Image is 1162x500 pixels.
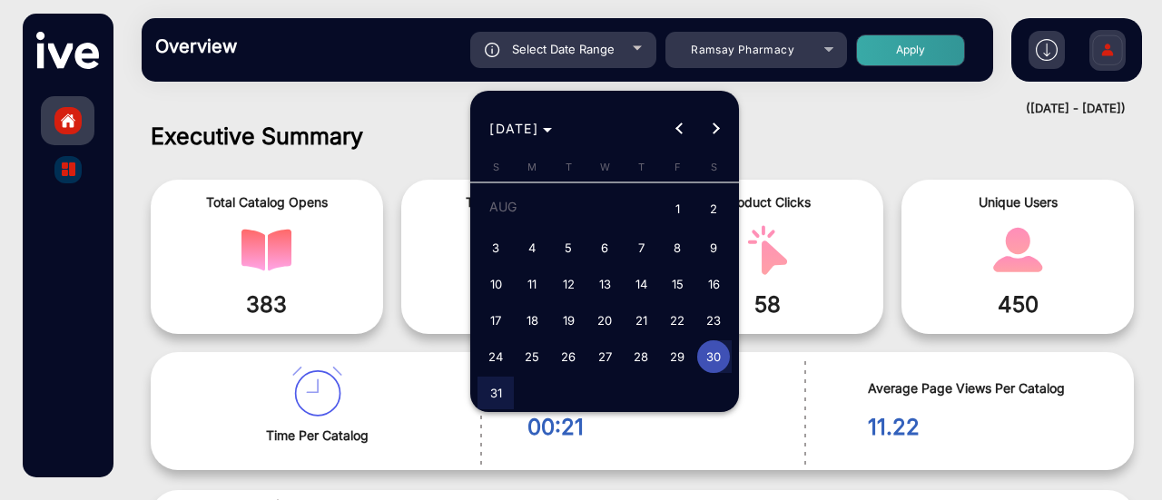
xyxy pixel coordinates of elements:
[489,121,538,136] span: [DATE]
[625,268,657,300] span: 14
[661,340,694,373] span: 29
[697,304,730,337] span: 23
[623,302,659,338] button: August 21, 2025
[697,340,730,373] span: 30
[625,340,657,373] span: 28
[588,340,621,373] span: 27
[588,231,621,264] span: 6
[479,304,512,337] span: 17
[623,230,659,266] button: August 7, 2025
[514,230,550,266] button: August 4, 2025
[514,338,550,375] button: August 25, 2025
[552,340,585,373] span: 26
[695,230,732,266] button: August 9, 2025
[661,304,694,337] span: 22
[516,304,548,337] span: 18
[659,189,695,230] button: August 1, 2025
[479,377,512,409] span: 31
[516,268,548,300] span: 11
[478,230,514,266] button: August 3, 2025
[697,268,730,300] span: 16
[479,268,512,300] span: 10
[550,230,586,266] button: August 5, 2025
[586,230,623,266] button: August 6, 2025
[552,268,585,300] span: 12
[661,191,694,229] span: 1
[482,113,559,145] button: Choose month and year
[516,231,548,264] span: 4
[659,266,695,302] button: August 15, 2025
[698,111,734,147] button: Next month
[586,266,623,302] button: August 13, 2025
[695,189,732,230] button: August 2, 2025
[478,338,514,375] button: August 24, 2025
[623,266,659,302] button: August 14, 2025
[659,302,695,338] button: August 22, 2025
[695,338,732,375] button: August 30, 2025
[638,161,645,173] span: T
[600,161,610,173] span: W
[625,231,657,264] span: 7
[711,161,717,173] span: S
[552,231,585,264] span: 5
[550,302,586,338] button: August 19, 2025
[625,304,657,337] span: 21
[478,266,514,302] button: August 10, 2025
[659,230,695,266] button: August 8, 2025
[552,304,585,337] span: 19
[588,304,621,337] span: 20
[675,161,681,173] span: F
[478,375,514,411] button: August 31, 2025
[662,111,698,147] button: Previous month
[550,338,586,375] button: August 26, 2025
[493,161,499,173] span: S
[695,302,732,338] button: August 23, 2025
[478,189,659,230] td: AUG
[514,266,550,302] button: August 11, 2025
[661,268,694,300] span: 15
[514,302,550,338] button: August 18, 2025
[623,338,659,375] button: August 28, 2025
[586,338,623,375] button: August 27, 2025
[550,266,586,302] button: August 12, 2025
[659,338,695,375] button: August 29, 2025
[697,231,730,264] span: 9
[588,268,621,300] span: 13
[695,266,732,302] button: August 16, 2025
[478,302,514,338] button: August 17, 2025
[479,340,512,373] span: 24
[566,161,572,173] span: T
[516,340,548,373] span: 25
[527,161,537,173] span: M
[697,191,730,229] span: 2
[586,302,623,338] button: August 20, 2025
[479,231,512,264] span: 3
[661,231,694,264] span: 8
